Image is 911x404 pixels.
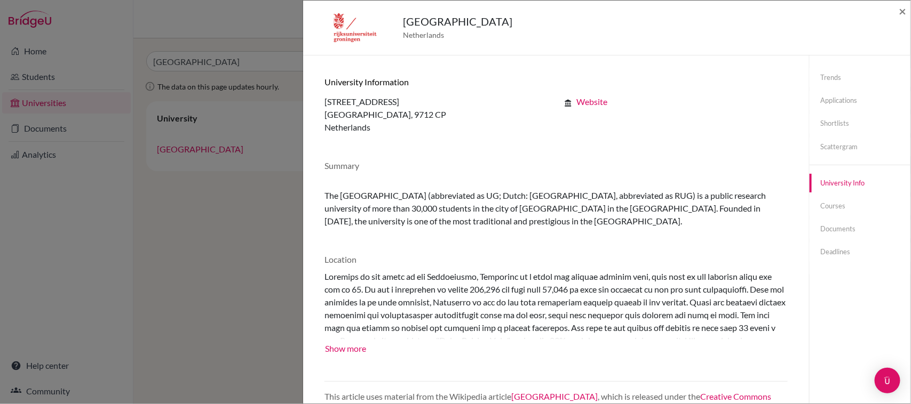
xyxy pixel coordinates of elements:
[810,91,910,110] a: Applications
[324,253,788,266] p: Location
[324,340,367,355] button: Show more
[316,13,394,42] img: nl_rug_5xr4mhnp.png
[324,270,788,340] div: Loremips do sit ametc ad eli Seddoeiusmo, Temporinc ut l etdol mag aliquae adminim veni, quis nos...
[324,108,548,121] p: [GEOGRAPHIC_DATA], 9712 CP
[875,368,900,393] div: Open Intercom Messenger
[899,3,906,19] span: ×
[403,29,512,41] span: Netherlands
[324,95,548,108] p: [STREET_ADDRESS]
[810,114,910,133] a: Shortlists
[324,159,788,172] p: Summary
[810,68,910,87] a: Trends
[324,77,788,87] h6: University information
[324,121,548,134] p: Netherlands
[403,13,512,29] h5: [GEOGRAPHIC_DATA]
[810,174,910,192] a: University info
[810,138,910,156] a: Scattergram
[810,220,910,238] a: Documents
[511,391,598,401] a: [GEOGRAPHIC_DATA]
[899,5,906,18] button: Close
[810,197,910,215] a: Courses
[810,243,910,261] a: Deadlines
[316,159,796,228] div: The [GEOGRAPHIC_DATA] (abbreviated as UG; Dutch: [GEOGRAPHIC_DATA], abbreviated as RUG) is a publ...
[576,96,607,107] a: Website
